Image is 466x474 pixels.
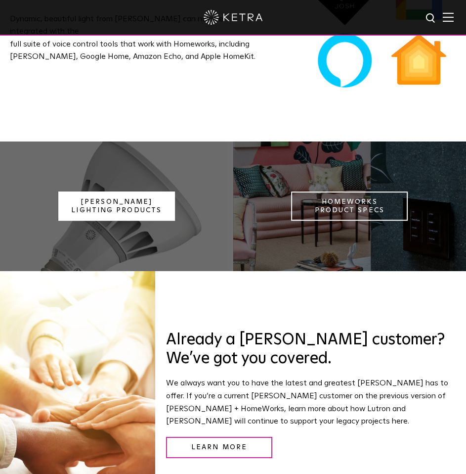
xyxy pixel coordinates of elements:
[166,377,449,427] p: We always want you to have the latest and greatest [PERSON_NAME] has to offer. If you’re a curren...
[425,12,437,25] img: search icon
[291,191,408,221] a: Homeworks Product Specs
[314,30,376,92] img: AmazonAlexa@2x
[443,12,454,22] img: Hamburger%20Nav.svg
[204,10,263,25] img: ketra-logo-2019-white
[166,331,449,369] h3: Already a [PERSON_NAME] customer? We’ve got you covered.
[166,437,272,458] a: Learn More
[58,191,175,221] a: [PERSON_NAME] Lighting Products
[388,30,450,92] img: AppleHome@2x
[10,13,258,63] p: Dynamic, beautiful light from [PERSON_NAME] can now be integrated with the full suite of voice co...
